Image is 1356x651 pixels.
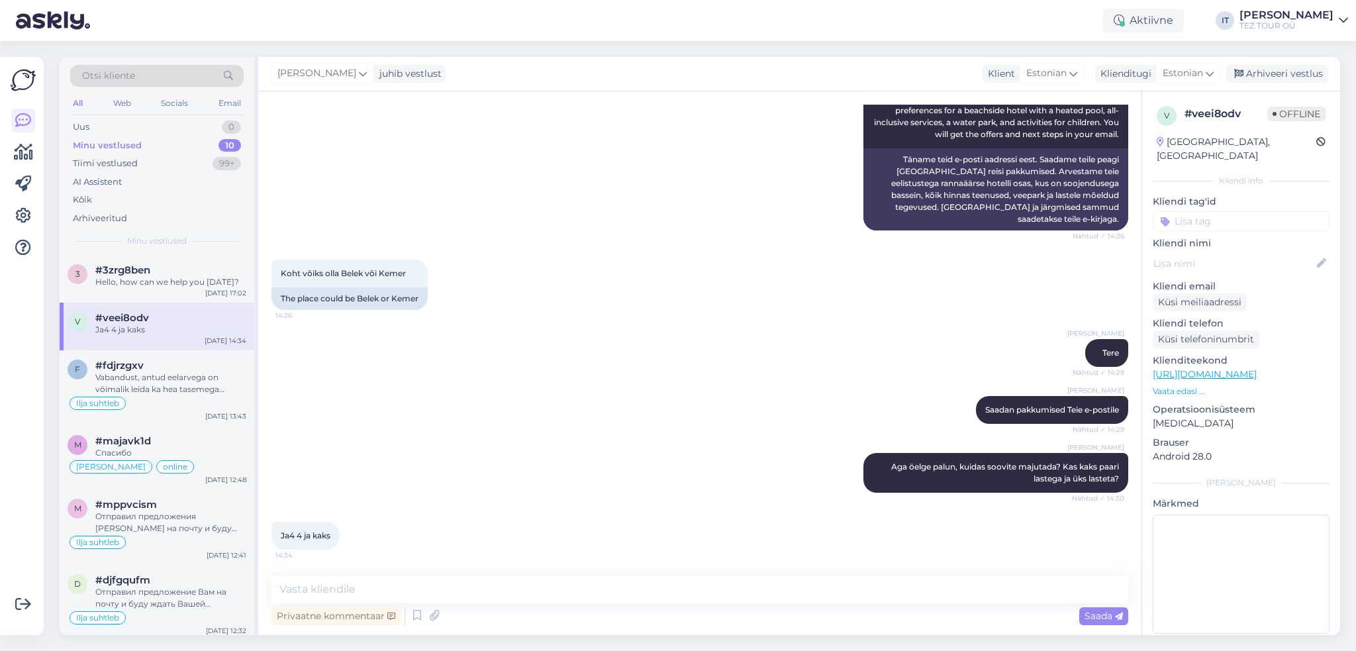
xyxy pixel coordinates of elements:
div: Kõik [73,193,92,207]
span: Nähtud ✓ 14:29 [1073,368,1124,377]
p: Klienditeekond [1153,354,1330,368]
div: 0 [222,121,241,134]
input: Lisa tag [1153,211,1330,231]
div: The place could be Belek or Kemer [271,287,428,310]
div: Uus [73,121,89,134]
div: TEZ TOUR OÜ [1239,21,1333,31]
span: v [75,317,80,326]
div: Küsi meiliaadressi [1153,293,1247,311]
span: Ilja suhtleb [76,399,119,407]
span: #3zrg8ben [95,264,150,276]
p: Android 28.0 [1153,450,1330,464]
a: [URL][DOMAIN_NAME] [1153,368,1257,380]
span: #mppvcism [95,499,157,511]
span: f [75,364,80,374]
div: [DATE] 12:48 [205,475,246,485]
span: 3 [75,269,80,279]
div: Vabandust, antud eelarvega on võimalik leida ka hea tasemega hotelle. Vaatasin valesti [95,372,246,395]
div: Отправил предложение Вам на почту и буду ждать Вашей обратной связи! [95,586,246,610]
div: Arhiveeritud [73,212,127,225]
div: All [70,95,85,112]
span: #majavk1d [95,435,151,447]
div: Arhiveeri vestlus [1226,65,1328,83]
div: Klienditugi [1095,67,1151,81]
p: Märkmed [1153,497,1330,511]
div: Ja4 4 ja kaks [95,324,246,336]
div: juhib vestlust [374,67,442,81]
div: [DATE] 14:34 [205,336,246,346]
div: Kliendi info [1153,175,1330,187]
p: Operatsioonisüsteem [1153,403,1330,417]
span: Otsi kliente [82,69,135,83]
span: Saada [1085,610,1123,622]
div: 10 [218,139,241,152]
span: m [74,503,81,513]
div: Küsi telefoninumbrit [1153,330,1259,348]
span: online [163,463,187,471]
span: Nähtud ✓ 14:26 [1073,231,1124,241]
div: Hello, how can we help you [DATE]? [95,276,246,288]
span: #fdjrzgxv [95,360,144,372]
span: Aga öelge palun, kuidas soovite majutada? Kas kaks paari lastega ja üks lasteta? [891,462,1121,483]
div: Спасибо [95,447,246,459]
div: [DATE] 17:02 [205,288,246,298]
span: Nähtud ✓ 14:29 [1073,425,1124,434]
div: Täname teid e-posti aadressi eest. Saadame teile peagi [GEOGRAPHIC_DATA] reisi pakkumised. Arvest... [863,148,1128,230]
span: Estonian [1026,66,1067,81]
span: [PERSON_NAME] [1067,385,1124,395]
span: Koht võiks olla Belek või Kemer [281,268,406,278]
div: [PERSON_NAME] [1239,10,1333,21]
span: [PERSON_NAME] [1067,328,1124,338]
p: Kliendi email [1153,279,1330,293]
span: [PERSON_NAME] [277,66,356,81]
p: [MEDICAL_DATA] [1153,417,1330,430]
span: Saadan pakkumised Teie e-postile [985,405,1119,415]
span: Offline [1267,107,1326,121]
p: Kliendi tag'id [1153,195,1330,209]
div: Minu vestlused [73,139,142,152]
p: Vaata edasi ... [1153,385,1330,397]
div: Privaatne kommentaar [271,607,401,625]
p: Brauser [1153,436,1330,450]
div: IT [1216,11,1234,30]
p: Kliendi telefon [1153,317,1330,330]
div: 99+ [213,157,241,170]
span: Tere [1102,348,1119,358]
p: Kliendi nimi [1153,236,1330,250]
span: Ilja suhtleb [76,538,119,546]
img: Askly Logo [11,68,36,93]
span: Minu vestlused [127,235,187,247]
span: m [74,440,81,450]
div: Klient [983,67,1015,81]
div: Socials [158,95,191,112]
span: 14:26 [275,311,325,321]
div: # veei8odv [1185,106,1267,122]
div: [DATE] 12:41 [207,550,246,560]
span: 14:34 [275,550,325,560]
div: Aktiivne [1103,9,1184,32]
input: Lisa nimi [1153,256,1314,271]
div: AI Assistent [73,175,122,189]
div: Отправил предложения [PERSON_NAME] на почту и буду ждать обратного ответа! [95,511,246,534]
span: #veei8odv [95,312,149,324]
span: Nähtud ✓ 14:30 [1072,493,1124,503]
span: #djfgqufm [95,574,150,586]
span: [PERSON_NAME] [1067,442,1124,452]
span: [PERSON_NAME] [76,463,146,471]
div: Tiimi vestlused [73,157,138,170]
span: Ja4 4 ja kaks [281,530,330,540]
div: Web [111,95,134,112]
span: Ilja suhtleb [76,614,119,622]
div: [DATE] 12:32 [206,626,246,636]
span: Thank you for your email address. We will send you offers for a trip to [GEOGRAPHIC_DATA] soon. W... [874,81,1121,139]
div: [PERSON_NAME] [1153,477,1330,489]
div: [GEOGRAPHIC_DATA], [GEOGRAPHIC_DATA] [1157,135,1316,163]
span: d [74,579,81,589]
a: [PERSON_NAME]TEZ TOUR OÜ [1239,10,1348,31]
span: v [1164,111,1169,121]
div: Email [216,95,244,112]
div: [DATE] 13:43 [205,411,246,421]
span: Estonian [1163,66,1203,81]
